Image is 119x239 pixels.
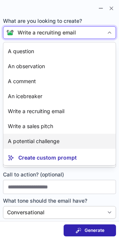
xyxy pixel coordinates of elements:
[7,209,45,216] div: Conversational
[3,197,116,205] span: What tone should the email have?
[3,180,116,194] input: Call to action? (optional)
[8,137,59,145] p: A potential challenge
[18,29,76,36] div: Write a recruiting email
[8,63,45,70] p: An observation
[85,227,104,233] span: Generate
[3,171,116,178] span: Call to action? (optional)
[8,48,34,55] p: A question
[8,78,36,85] p: A comment
[18,154,77,161] p: Create custom prompt
[3,30,14,36] img: Connie from ContactOut
[3,17,116,25] span: What are you looking to create?
[3,42,116,49] span: What role are you hiring for? *
[64,224,116,236] button: Generate
[8,93,42,100] p: An icebreaker
[8,108,64,115] p: Write a recruiting email
[8,122,53,130] p: Write a sales pitch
